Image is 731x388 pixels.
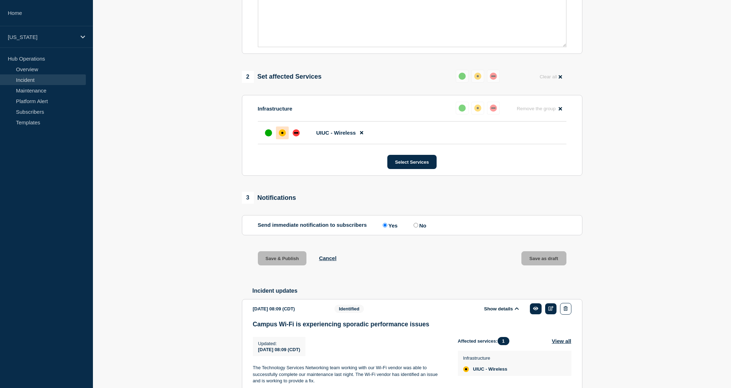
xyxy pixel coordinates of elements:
[258,222,566,229] div: Send immediate notification to subscribers
[253,288,582,294] h2: Incident updates
[463,355,508,361] p: Infrastructure
[242,71,322,83] div: Set affected Services
[381,222,398,229] label: Yes
[414,223,418,227] input: No
[8,34,76,40] p: [US_STATE]
[471,102,484,114] button: affected
[487,70,500,83] button: down
[487,102,500,114] button: down
[258,251,307,265] button: Save & Publish
[279,129,286,136] div: affected
[459,105,466,112] div: up
[319,255,336,261] button: Cancel
[242,71,254,83] span: 2
[473,366,508,372] span: UIUC - Wireless
[253,365,447,384] p: The Technology Services Networking team working with our Wi-Fi vendor was able to successfully co...
[258,341,300,346] p: Updated :
[293,129,300,136] div: down
[412,222,426,229] label: No
[242,192,296,204] div: Notifications
[474,105,481,112] div: affected
[490,105,497,112] div: down
[471,70,484,83] button: affected
[513,102,566,116] button: Remove the group
[517,106,556,111] span: Remove the group
[459,73,466,80] div: up
[474,73,481,80] div: affected
[316,130,356,136] span: UIUC - Wireless
[456,70,469,83] button: up
[242,192,254,204] span: 3
[463,366,469,372] div: affected
[258,347,300,352] span: [DATE] 08:09 (CDT)
[265,129,272,136] div: up
[334,305,364,313] span: Identified
[482,306,521,312] button: Show details
[383,223,387,227] input: Yes
[535,70,566,84] button: Clear all
[521,251,566,265] button: Save as draft
[253,321,571,328] h3: Campus Wi-Fi is experiencing sporadic performance issues
[490,73,497,80] div: down
[258,222,367,229] p: Send immediate notification to subscribers
[456,102,469,114] button: up
[458,337,513,345] span: Affected services:
[387,155,437,169] button: Select Services
[552,337,571,345] button: View all
[253,303,324,315] div: [DATE] 08:09 (CDT)
[258,106,293,112] p: Infrastructure
[498,337,509,345] span: 1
